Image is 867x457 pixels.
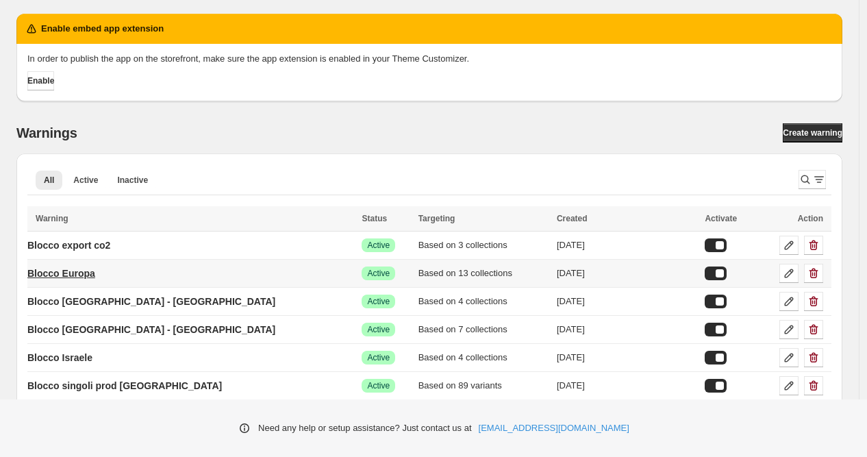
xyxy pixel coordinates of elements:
[557,295,697,308] div: [DATE]
[27,262,95,284] a: Blocco Europa
[27,75,54,86] span: Enable
[367,352,390,363] span: Active
[798,214,823,223] span: Action
[557,214,588,223] span: Created
[44,175,54,186] span: All
[27,52,831,66] p: In order to publish the app on the storefront, make sure the app extension is enabled in your The...
[362,214,387,223] span: Status
[799,170,826,189] button: Search and filter results
[27,351,92,365] p: Blocco Israele
[27,295,275,308] p: Blocco [GEOGRAPHIC_DATA] - [GEOGRAPHIC_DATA]
[418,267,549,280] div: Based on 13 collections
[479,421,629,435] a: [EMAIL_ADDRESS][DOMAIN_NAME]
[27,347,92,369] a: Blocco Israele
[27,238,110,252] p: Blocco export co2
[418,214,455,223] span: Targeting
[367,296,390,307] span: Active
[27,291,275,312] a: Blocco [GEOGRAPHIC_DATA] - [GEOGRAPHIC_DATA]
[418,351,549,365] div: Based on 4 collections
[16,125,77,141] h2: Warnings
[27,267,95,280] p: Blocco Europa
[418,295,549,308] div: Based on 4 collections
[557,323,697,336] div: [DATE]
[117,175,148,186] span: Inactive
[557,351,697,365] div: [DATE]
[27,379,222,393] p: Blocco singoli prod [GEOGRAPHIC_DATA]
[27,375,222,397] a: Blocco singoli prod [GEOGRAPHIC_DATA]
[418,323,549,336] div: Based on 7 collections
[783,127,842,138] span: Create warning
[367,268,390,279] span: Active
[367,380,390,391] span: Active
[557,267,697,280] div: [DATE]
[367,240,390,251] span: Active
[367,324,390,335] span: Active
[27,319,275,341] a: Blocco [GEOGRAPHIC_DATA] - [GEOGRAPHIC_DATA]
[783,123,842,143] a: Create warning
[557,238,697,252] div: [DATE]
[73,175,98,186] span: Active
[418,379,549,393] div: Based on 89 variants
[41,22,164,36] h2: Enable embed app extension
[27,234,110,256] a: Blocco export co2
[36,214,68,223] span: Warning
[418,238,549,252] div: Based on 3 collections
[27,71,54,90] button: Enable
[27,323,275,336] p: Blocco [GEOGRAPHIC_DATA] - [GEOGRAPHIC_DATA]
[705,214,737,223] span: Activate
[557,379,697,393] div: [DATE]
